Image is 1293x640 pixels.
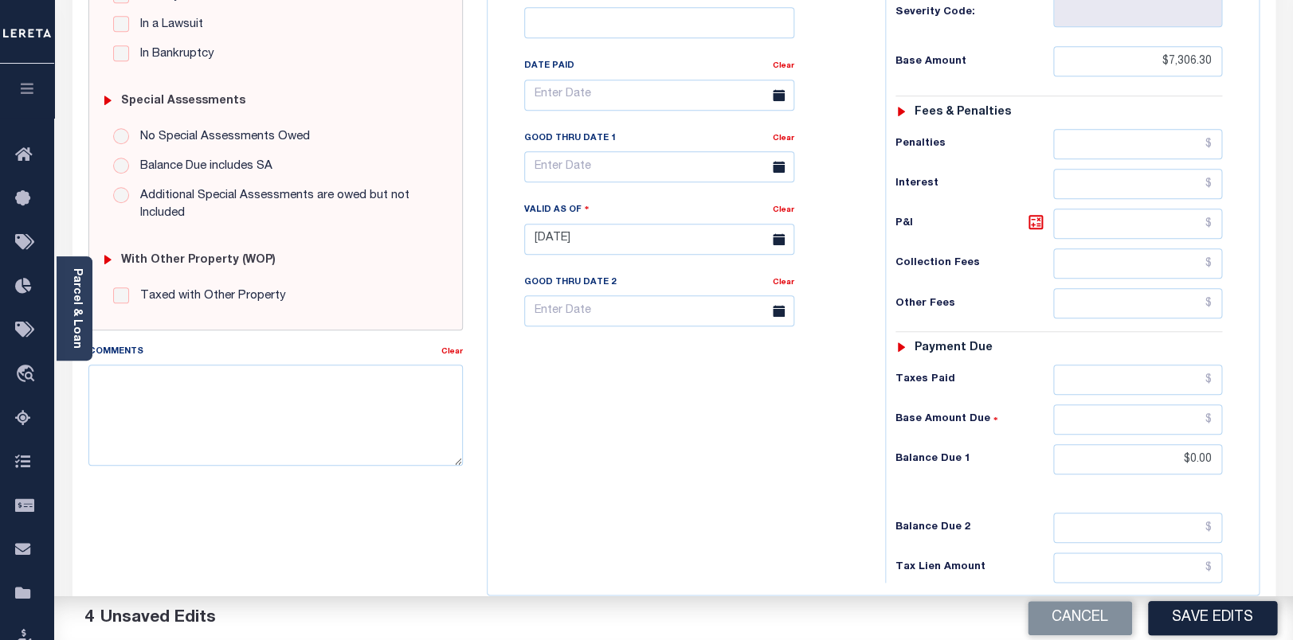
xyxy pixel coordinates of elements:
[773,279,794,287] a: Clear
[121,95,245,108] h6: Special Assessments
[132,45,214,64] label: In Bankruptcy
[71,268,82,349] a: Parcel & Loan
[132,287,286,306] label: Taxed with Other Property
[132,16,203,34] label: In a Lawsuit
[132,158,272,176] label: Balance Due includes SA
[1028,601,1132,635] button: Cancel
[524,60,574,73] label: Date Paid
[895,178,1053,190] h6: Interest
[524,295,794,326] input: Enter Date
[915,341,993,355] h6: Payment due
[132,187,437,223] label: Additional Special Assessments are owed but not Included
[895,213,1053,235] h6: P&I
[1148,601,1277,635] button: Save Edits
[895,298,1053,310] h6: Other Fees
[773,135,794,142] a: Clear
[121,254,276,267] h6: with Other Property (WOP)
[524,132,616,146] label: Good Thru Date 1
[773,206,794,214] a: Clear
[1053,404,1222,435] input: $
[895,138,1053,150] h6: Penalties
[895,6,1053,19] h6: Severity Code:
[915,106,1011,119] h6: Fees & Penalties
[1053,248,1222,279] input: $
[524,276,616,290] label: Good Thru Date 2
[15,365,41,385] i: travel_explore
[895,56,1053,68] h6: Base Amount
[895,521,1053,534] h6: Balance Due 2
[524,151,794,182] input: Enter Date
[84,610,94,626] span: 4
[895,413,1053,426] h6: Base Amount Due
[773,62,794,70] a: Clear
[100,610,216,626] span: Unsaved Edits
[1053,513,1222,543] input: $
[1053,129,1222,159] input: $
[1053,552,1222,583] input: $
[895,453,1053,466] h6: Balance Due 1
[895,257,1053,270] h6: Collection Fees
[524,202,590,217] label: Valid as Of
[524,80,794,111] input: Enter Date
[1053,209,1222,239] input: $
[895,373,1053,386] h6: Taxes Paid
[1053,365,1222,395] input: $
[1053,288,1222,318] input: $
[1053,444,1222,474] input: $
[1053,46,1222,76] input: $
[1053,169,1222,199] input: $
[441,348,463,356] a: Clear
[524,224,794,255] input: Enter Date
[132,128,310,146] label: No Special Assessments Owed
[88,345,143,359] label: Comments
[895,561,1053,574] h6: Tax Lien Amount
